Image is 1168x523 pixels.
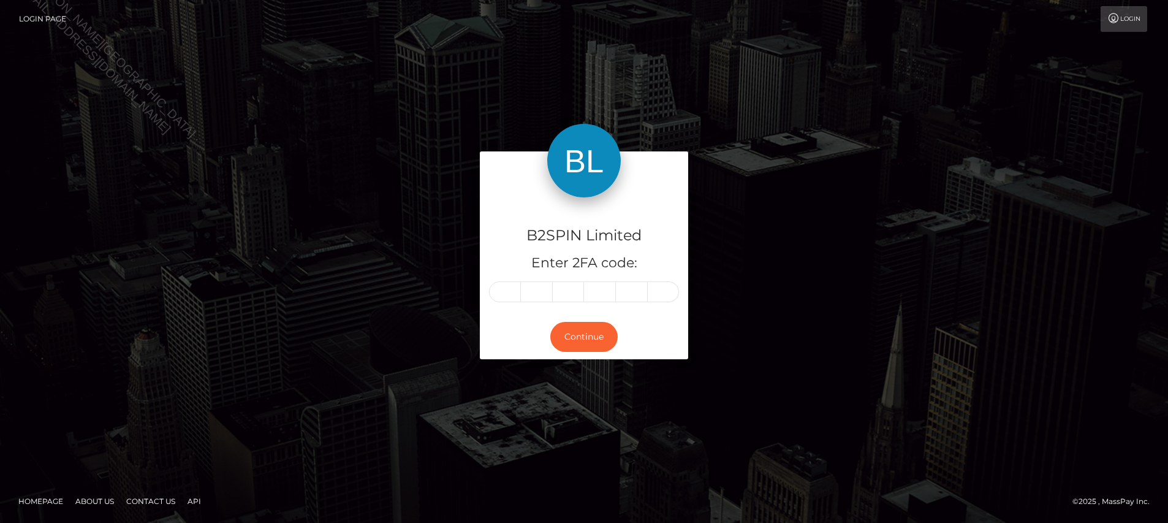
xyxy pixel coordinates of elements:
a: About Us [70,492,119,511]
img: B2SPIN Limited [547,124,621,197]
h5: Enter 2FA code: [489,254,679,273]
button: Continue [550,322,618,352]
a: Login Page [19,6,66,32]
div: © 2025 , MassPay Inc. [1072,495,1159,508]
a: Homepage [13,492,68,511]
a: API [183,492,206,511]
a: Contact Us [121,492,180,511]
a: Login [1101,6,1147,32]
h4: B2SPIN Limited [489,225,679,246]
